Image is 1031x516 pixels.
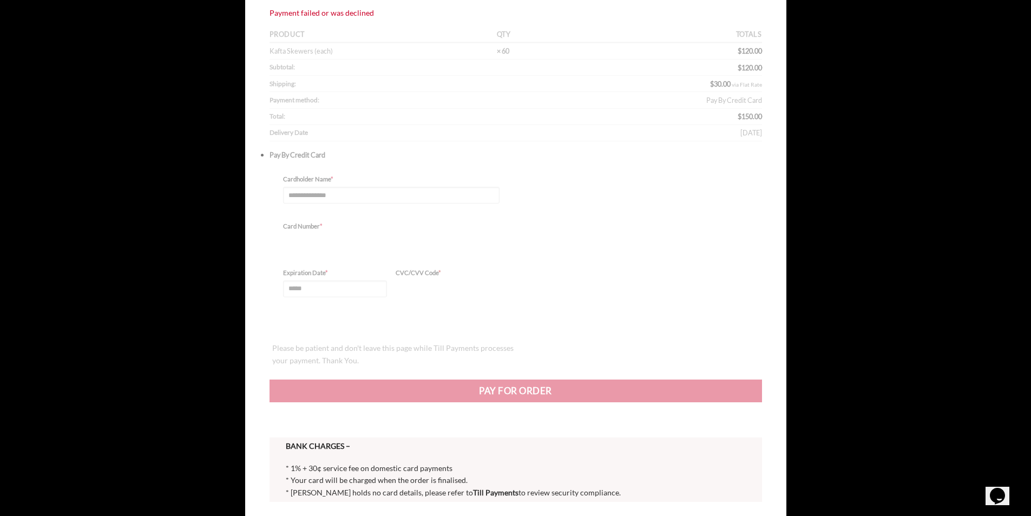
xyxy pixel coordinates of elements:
span: * Your card will be charged when the order is finalised. [286,475,468,485]
div: Payment failed or was declined [270,7,762,19]
th: Totals [563,28,762,43]
iframe: chat widget [986,473,1020,505]
span: * 1% + 30¢ service fee on domestic card payments [286,463,452,473]
bdi: 150.00 [738,112,762,121]
a: Till Payments [473,488,518,497]
bdi: 120.00 [738,63,762,72]
bdi: 120.00 [738,47,762,55]
strong: BANK CHARGES – [286,441,350,450]
span: * [PERSON_NAME] holds no card details, please refer to to review security compliance. [286,488,621,497]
